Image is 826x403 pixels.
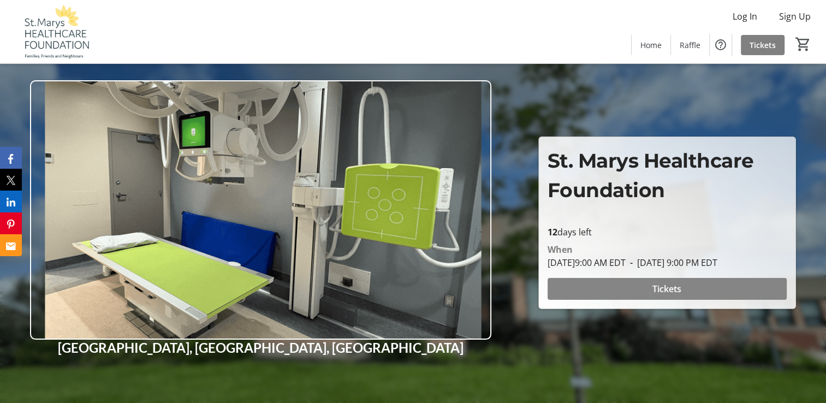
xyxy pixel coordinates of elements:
[548,149,754,202] span: St. Marys Healthcare Foundation
[770,8,819,25] button: Sign Up
[671,35,709,55] a: Raffle
[793,34,813,54] button: Cart
[632,35,670,55] a: Home
[58,340,463,355] strong: [GEOGRAPHIC_DATA], [GEOGRAPHIC_DATA], [GEOGRAPHIC_DATA]
[548,257,626,269] span: [DATE] 9:00 AM EDT
[548,226,557,238] span: 12
[548,226,787,239] p: days left
[30,80,491,340] img: Campaign CTA Media Photo
[626,257,717,269] span: [DATE] 9:00 PM EDT
[652,282,681,295] span: Tickets
[741,35,785,55] a: Tickets
[733,10,757,23] span: Log In
[548,278,787,300] button: Tickets
[710,34,732,56] button: Help
[724,8,766,25] button: Log In
[680,39,700,51] span: Raffle
[548,243,573,256] div: When
[750,39,776,51] span: Tickets
[640,39,662,51] span: Home
[779,10,811,23] span: Sign Up
[7,4,104,59] img: St. Marys Healthcare Foundation's Logo
[626,257,637,269] span: -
